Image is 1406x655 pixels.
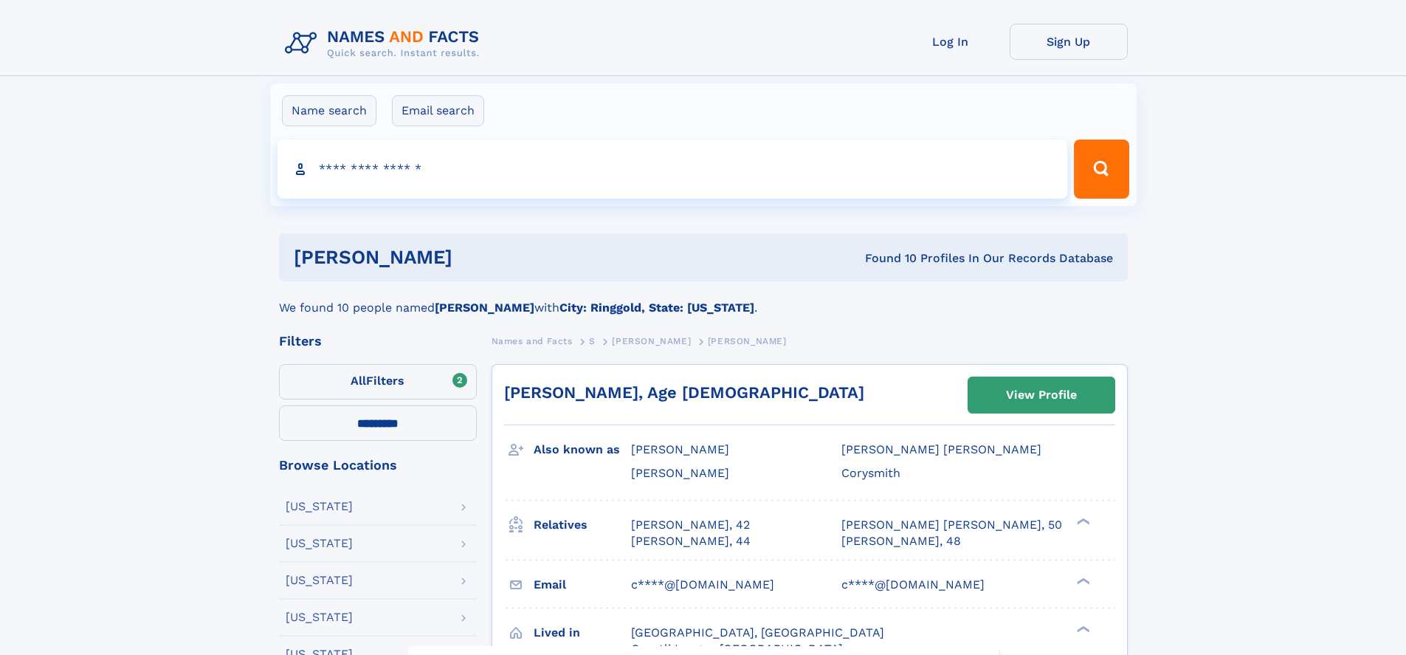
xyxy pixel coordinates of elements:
[286,575,353,586] div: [US_STATE]
[534,620,631,645] h3: Lived in
[278,140,1068,199] input: search input
[534,512,631,538] h3: Relatives
[504,383,864,402] a: [PERSON_NAME], Age [DEMOGRAPHIC_DATA]
[589,332,596,350] a: S
[658,250,1113,267] div: Found 10 Profiles In Our Records Database
[1073,624,1091,634] div: ❯
[279,281,1128,317] div: We found 10 people named with .
[631,533,751,549] a: [PERSON_NAME], 44
[631,442,729,456] span: [PERSON_NAME]
[841,466,900,480] span: Corysmith
[841,517,1062,533] a: [PERSON_NAME] [PERSON_NAME], 50
[841,442,1041,456] span: [PERSON_NAME] [PERSON_NAME]
[841,533,961,549] a: [PERSON_NAME], 48
[534,437,631,462] h3: Also known as
[612,336,691,346] span: [PERSON_NAME]
[612,332,691,350] a: [PERSON_NAME]
[282,95,376,126] label: Name search
[1073,516,1091,526] div: ❯
[631,466,729,480] span: [PERSON_NAME]
[589,336,596,346] span: S
[351,374,366,388] span: All
[1010,24,1128,60] a: Sign Up
[1073,576,1091,586] div: ❯
[286,611,353,623] div: [US_STATE]
[1074,140,1128,199] button: Search Button
[492,332,573,350] a: Names and Facts
[534,572,631,597] h3: Email
[279,459,477,472] div: Browse Locations
[286,538,353,549] div: [US_STATE]
[631,625,884,639] span: [GEOGRAPHIC_DATA], [GEOGRAPHIC_DATA]
[708,336,787,346] span: [PERSON_NAME]
[559,301,754,315] b: City: Ringgold, State: [US_STATE]
[279,24,492,64] img: Logo Names and Facts
[892,24,1010,60] a: Log In
[279,335,477,348] div: Filters
[1006,378,1077,412] div: View Profile
[435,301,534,315] b: [PERSON_NAME]
[631,517,750,533] a: [PERSON_NAME], 42
[392,95,484,126] label: Email search
[968,377,1114,413] a: View Profile
[279,364,477,399] label: Filters
[286,501,353,512] div: [US_STATE]
[294,248,659,267] h1: [PERSON_NAME]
